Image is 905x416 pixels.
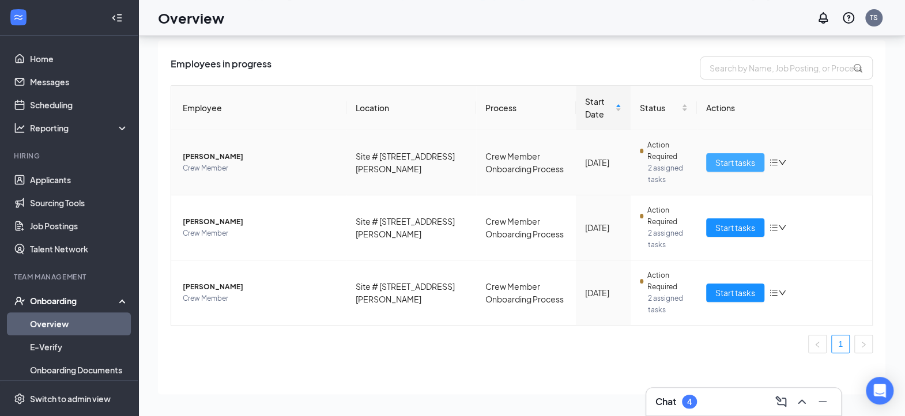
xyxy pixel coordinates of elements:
[715,286,755,299] span: Start tasks
[697,86,872,130] th: Actions
[832,335,849,353] a: 1
[585,221,621,234] div: [DATE]
[647,270,688,293] span: Action Required
[183,151,337,162] span: [PERSON_NAME]
[774,395,788,409] svg: ComposeMessage
[30,237,129,260] a: Talent Network
[30,214,129,237] a: Job Postings
[854,335,873,353] li: Next Page
[476,86,576,130] th: Process
[687,397,692,407] div: 4
[30,70,129,93] a: Messages
[769,158,778,167] span: bars
[769,223,778,232] span: bars
[814,341,821,348] span: left
[183,216,337,228] span: [PERSON_NAME]
[778,224,786,232] span: down
[158,8,224,28] h1: Overview
[14,272,126,282] div: Team Management
[183,293,337,304] span: Crew Member
[854,335,873,353] button: right
[808,335,827,353] button: left
[14,122,25,134] svg: Analysis
[30,191,129,214] a: Sourcing Tools
[808,335,827,353] li: Previous Page
[30,335,129,358] a: E-Verify
[648,228,688,251] span: 2 assigned tasks
[30,312,129,335] a: Overview
[778,158,786,167] span: down
[870,13,878,22] div: TS
[346,195,476,260] td: Site # [STREET_ADDRESS][PERSON_NAME]
[346,86,476,130] th: Location
[183,281,337,293] span: [PERSON_NAME]
[14,151,126,161] div: Hiring
[769,288,778,297] span: bars
[866,377,893,404] div: Open Intercom Messenger
[346,260,476,325] td: Site # [STREET_ADDRESS][PERSON_NAME]
[30,358,129,381] a: Onboarding Documents
[706,153,764,172] button: Start tasks
[30,295,119,307] div: Onboarding
[816,395,829,409] svg: Minimize
[778,289,786,297] span: down
[648,293,688,316] span: 2 assigned tasks
[111,12,123,24] svg: Collapse
[831,335,850,353] li: 1
[585,156,621,169] div: [DATE]
[816,11,830,25] svg: Notifications
[476,260,576,325] td: Crew Member Onboarding Process
[631,86,697,130] th: Status
[860,341,867,348] span: right
[346,130,476,195] td: Site # [STREET_ADDRESS][PERSON_NAME]
[700,56,873,80] input: Search by Name, Job Posting, or Process
[30,393,111,404] div: Switch to admin view
[842,11,855,25] svg: QuestionInfo
[13,12,24,23] svg: WorkstreamLogo
[476,130,576,195] td: Crew Member Onboarding Process
[171,86,346,130] th: Employee
[655,395,676,408] h3: Chat
[14,393,25,404] svg: Settings
[30,168,129,191] a: Applicants
[183,228,337,239] span: Crew Member
[30,47,129,70] a: Home
[171,56,271,80] span: Employees in progress
[30,93,129,116] a: Scheduling
[715,221,755,234] span: Start tasks
[476,195,576,260] td: Crew Member Onboarding Process
[640,101,679,114] span: Status
[706,283,764,302] button: Start tasks
[647,205,688,228] span: Action Required
[585,286,621,299] div: [DATE]
[648,162,688,186] span: 2 assigned tasks
[795,395,809,409] svg: ChevronUp
[793,392,811,411] button: ChevronUp
[183,162,337,174] span: Crew Member
[647,139,688,162] span: Action Required
[772,392,790,411] button: ComposeMessage
[30,122,129,134] div: Reporting
[585,95,613,120] span: Start Date
[14,295,25,307] svg: UserCheck
[715,156,755,169] span: Start tasks
[706,218,764,237] button: Start tasks
[813,392,832,411] button: Minimize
